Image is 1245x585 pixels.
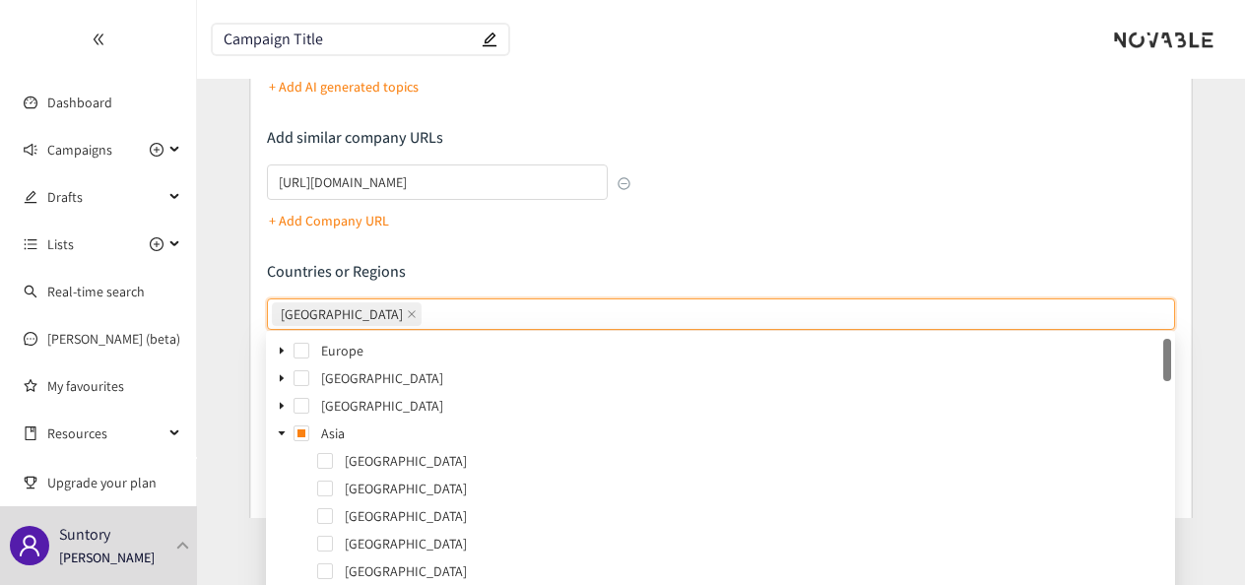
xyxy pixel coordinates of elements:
span: North America [317,366,1171,390]
p: Countries or Regions [267,261,1175,283]
span: book [24,426,37,440]
span: double-left [92,32,105,46]
span: Campaigns [47,130,112,169]
a: Real-time search [47,283,145,300]
span: caret-down [277,346,287,356]
span: [GEOGRAPHIC_DATA] [321,369,443,387]
span: [GEOGRAPHIC_DATA] [345,480,467,497]
input: [GEOGRAPHIC_DATA] [426,302,429,326]
span: Asia [317,422,1171,445]
span: [GEOGRAPHIC_DATA] [321,397,443,415]
span: trophy [24,476,37,489]
span: [GEOGRAPHIC_DATA] [281,303,403,325]
span: Upgrade your plan [47,463,181,502]
span: caret-down [277,373,287,383]
p: + Add Company URL [269,210,389,231]
input: lookalikes url [267,164,607,200]
span: unordered-list [24,237,37,251]
button: + Add Company URL [269,205,389,236]
span: edit [24,190,37,204]
span: user [18,534,41,557]
span: close [407,309,417,319]
span: Bangladesh [341,559,1171,583]
span: caret-down [277,428,287,438]
span: Afghanistan [341,449,1171,473]
p: Add similar company URLs [267,127,630,149]
span: Europe [321,342,363,359]
span: Resources [47,414,164,453]
span: sound [24,143,37,157]
span: [GEOGRAPHIC_DATA] [345,507,467,525]
span: caret-down [277,401,287,411]
span: plus-circle [150,237,164,251]
button: + Add AI generated topics [269,71,419,102]
span: Azerbaijan [341,532,1171,555]
span: Thailand [272,302,422,326]
a: My favourites [47,366,181,406]
span: [GEOGRAPHIC_DATA] [345,562,467,580]
span: [GEOGRAPHIC_DATA] [345,535,467,552]
span: Lists [47,225,74,264]
span: United Arab Emirates [341,477,1171,500]
span: edit [482,32,497,47]
span: Drafts [47,177,164,217]
p: + Add AI generated topics [269,76,419,97]
a: Dashboard [47,94,112,111]
span: [GEOGRAPHIC_DATA] [345,452,467,470]
a: [PERSON_NAME] (beta) [47,330,180,348]
span: plus-circle [150,143,164,157]
span: Asia [321,424,345,442]
div: Chat Widget [924,372,1245,585]
p: Suntory [59,522,110,547]
span: South America [317,394,1171,418]
span: Europe [317,339,1171,362]
span: Armenia [341,504,1171,528]
p: [PERSON_NAME] [59,547,155,568]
